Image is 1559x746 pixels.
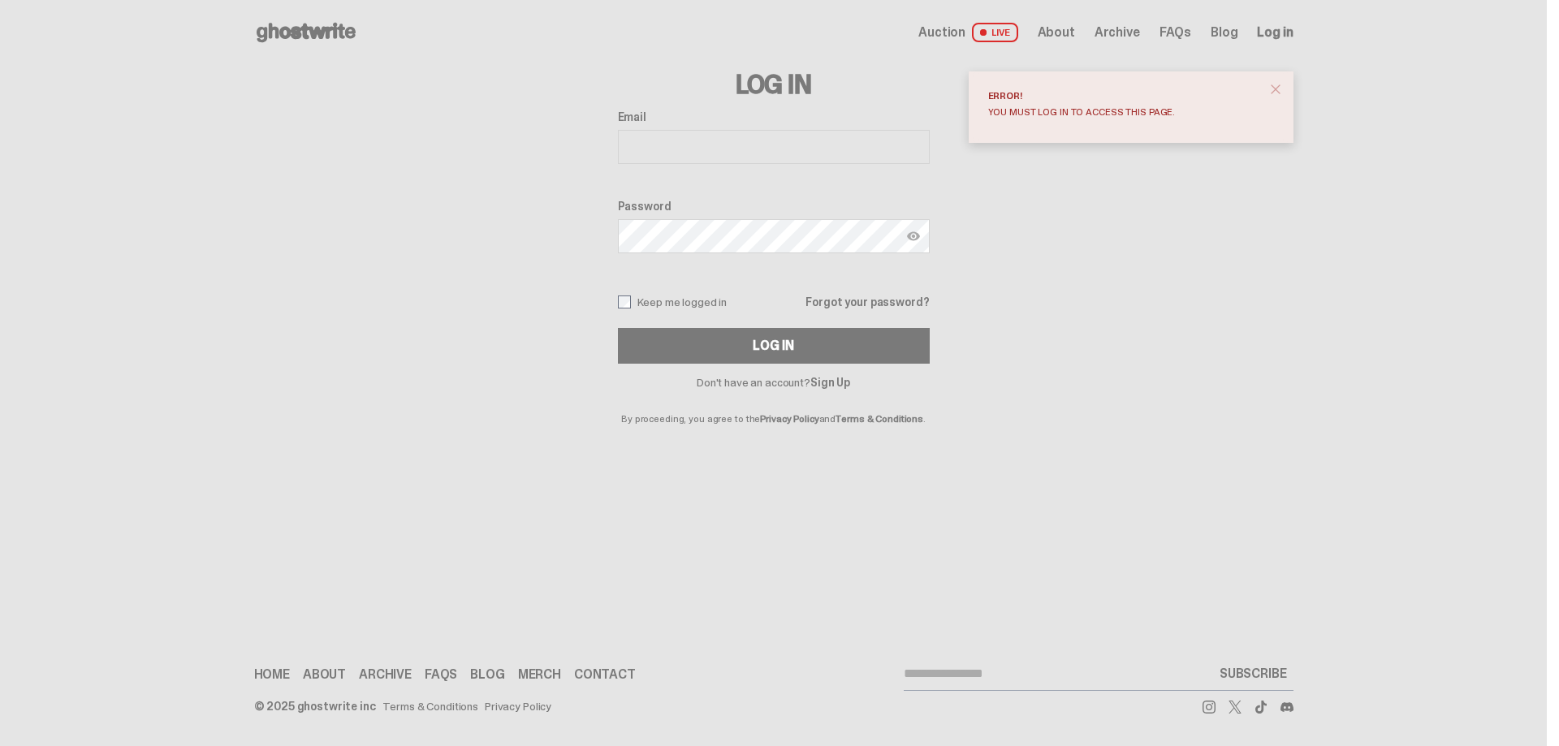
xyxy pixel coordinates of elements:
a: Terms & Conditions [382,701,478,712]
label: Keep me logged in [618,295,728,308]
span: LIVE [972,23,1018,42]
a: Sign Up [810,375,850,390]
a: Privacy Policy [760,412,818,425]
div: Error! [988,91,1261,101]
div: © 2025 ghostwrite inc [254,701,376,712]
span: Auction [918,26,965,39]
button: close [1261,75,1290,104]
a: Terms & Conditions [836,412,923,425]
a: Privacy Policy [485,701,551,712]
p: By proceeding, you agree to the and . [618,388,930,424]
button: Log In [618,328,930,364]
a: Contact [574,668,636,681]
p: Don't have an account? [618,377,930,388]
input: Keep me logged in [618,295,631,308]
a: FAQs [1160,26,1191,39]
a: Merch [518,668,561,681]
a: Home [254,668,290,681]
h3: Log In [618,71,930,97]
a: FAQs [425,668,457,681]
a: Archive [1095,26,1140,39]
a: Forgot your password? [805,296,929,308]
label: Email [618,110,930,123]
a: Blog [470,668,504,681]
a: Blog [1211,26,1237,39]
a: Auction LIVE [918,23,1017,42]
a: About [303,668,346,681]
div: Log In [753,339,793,352]
div: You must log in to access this page. [988,107,1261,117]
label: Password [618,200,930,213]
img: Show password [907,230,920,243]
a: Log in [1257,26,1293,39]
a: Archive [359,668,412,681]
a: About [1038,26,1075,39]
button: SUBSCRIBE [1213,658,1293,690]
